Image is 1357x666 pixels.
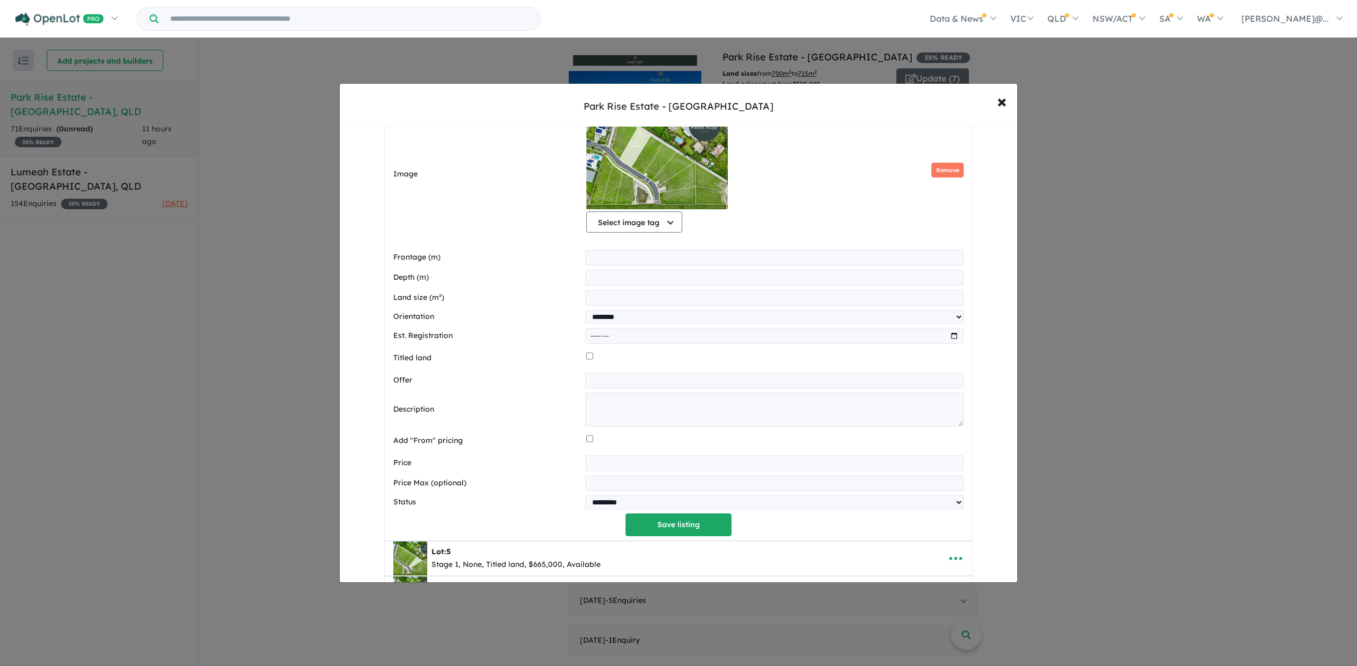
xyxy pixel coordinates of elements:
b: Lot: [431,582,451,591]
span: [PERSON_NAME]@... [1241,13,1329,24]
img: Openlot PRO Logo White [15,13,104,26]
span: 6 [446,582,451,591]
label: Status [393,496,581,509]
label: Description [393,403,581,416]
label: Image [393,168,582,181]
label: Price [393,457,581,469]
button: Select image tag [586,211,682,233]
label: Land size (m²) [393,291,581,304]
button: Remove [931,163,964,178]
label: Add "From" pricing [393,434,582,447]
label: Orientation [393,310,581,323]
label: Price Max (optional) [393,477,581,490]
span: 5 [446,547,451,556]
label: Frontage (m) [393,251,581,264]
button: Save listing [625,513,732,536]
input: Try estate name, suburb, builder or developer [161,7,538,30]
img: Park%20Rise%20Estate%20-%20Bli%20Bli%20-%20Lot%205___1744326647.jpg [393,541,427,575]
b: Lot: [431,547,451,556]
label: Est. Registration [393,330,581,342]
label: Titled land [393,352,582,365]
div: Stage 1, None, Titled land, $665,000, Available [431,558,601,571]
img: Park Rise Estate - Bli Bli - Lot 2 [586,103,728,209]
img: Park%20Rise%20Estate%20-%20Bli%20Bli%20-%20Lot%206___1753756626.jpg [393,576,427,610]
div: Park Rise Estate - [GEOGRAPHIC_DATA] [584,100,773,113]
label: Depth (m) [393,271,581,284]
label: Offer [393,374,581,387]
span: × [997,90,1007,112]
